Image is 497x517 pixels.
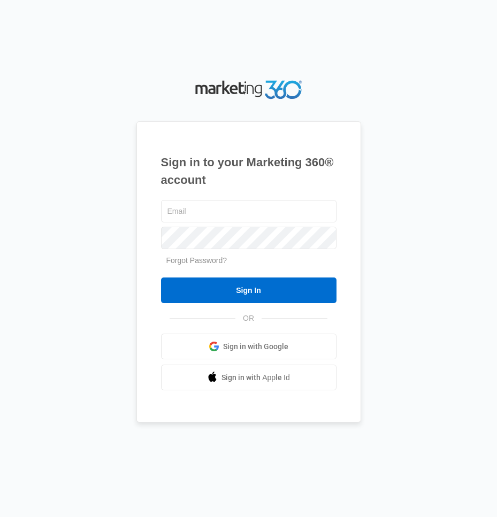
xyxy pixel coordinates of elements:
[161,277,337,303] input: Sign In
[235,313,262,324] span: OR
[161,153,337,189] h1: Sign in to your Marketing 360® account
[161,365,337,390] a: Sign in with Apple Id
[166,256,227,265] a: Forgot Password?
[223,341,288,352] span: Sign in with Google
[221,372,290,383] span: Sign in with Apple Id
[161,200,337,222] input: Email
[161,334,337,359] a: Sign in with Google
